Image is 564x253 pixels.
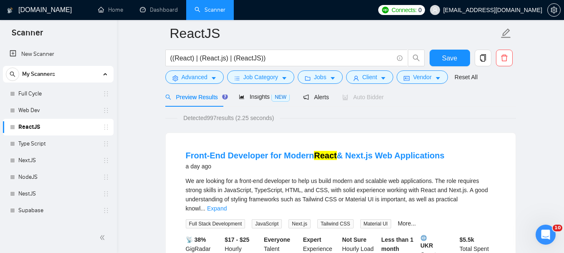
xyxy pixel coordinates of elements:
span: holder [103,140,109,147]
span: double-left [99,233,108,242]
span: Save [442,53,457,63]
span: Tailwind CSS [317,219,354,228]
a: NestJS [18,185,98,202]
div: Tooltip anchor [221,93,229,100]
b: Less than 1 month [381,236,413,252]
span: holder [103,90,109,97]
span: 10 [553,225,562,231]
button: Save [430,50,470,66]
a: NextJS [18,152,98,169]
a: ReactJS [18,119,98,135]
span: Full Stack Development [186,219,245,228]
span: Insights [239,93,290,100]
span: holder [103,190,109,197]
span: holder [103,157,109,164]
span: Client [362,73,377,82]
span: Job Category [243,73,278,82]
div: a day ago [186,161,445,171]
button: search [408,50,425,66]
li: New Scanner [3,46,114,63]
span: search [408,54,424,62]
a: NodeJS [18,169,98,185]
a: New Scanner [10,46,107,63]
b: Not Sure [342,236,367,243]
button: userClientcaret-down [346,70,394,84]
span: caret-down [435,75,441,81]
span: holder [103,124,109,130]
a: Reset All [455,73,478,82]
a: Expand [207,205,227,212]
span: search [165,94,171,100]
b: $17 - $25 [225,236,249,243]
a: Supabase [18,202,98,219]
span: setting [172,75,178,81]
span: copy [475,54,491,62]
span: holder [103,107,109,114]
a: Full Cycle [18,85,98,102]
span: Next.js [288,219,311,228]
span: holder [103,207,109,214]
img: upwork-logo.png [382,7,389,13]
span: JavaScript [252,219,282,228]
button: setting [547,3,561,17]
span: Jobs [314,73,326,82]
span: robot [342,94,348,100]
div: We are looking for a front-end developer to help us build modern and scalable web applications. T... [186,176,496,213]
a: dashboardDashboard [140,6,178,13]
span: info-circle [397,55,402,61]
iframe: Intercom live chat [536,225,556,245]
span: holder [103,174,109,180]
span: Auto Bidder [342,94,384,100]
a: Type Script [18,135,98,152]
img: 🌐 [421,235,427,241]
b: $ 5.5k [460,236,474,243]
li: My Scanners [3,66,114,235]
button: delete [496,50,513,66]
span: My Scanners [22,66,55,83]
span: folder [305,75,311,81]
span: area-chart [239,94,245,100]
span: caret-down [380,75,386,81]
span: Alerts [303,94,329,100]
span: edit [501,28,511,39]
span: We are looking for a front-end developer to help us build modern and scalable web applications. T... [186,178,488,212]
a: More... [398,220,416,227]
b: 📡 38% [186,236,206,243]
b: Expert [303,236,321,243]
button: barsJob Categorycaret-down [227,70,294,84]
button: idcardVendorcaret-down [397,70,448,84]
a: searchScanner [195,6,225,13]
span: Advanced [182,73,207,82]
span: user [353,75,359,81]
button: search [6,68,19,81]
span: caret-down [281,75,287,81]
button: settingAdvancedcaret-down [165,70,224,84]
span: NEW [271,93,290,102]
span: caret-down [330,75,336,81]
span: user [432,7,438,13]
button: folderJobscaret-down [298,70,343,84]
button: copy [475,50,491,66]
a: setting [547,7,561,13]
span: Vendor [413,73,431,82]
b: UKR [420,235,456,249]
span: delete [496,54,512,62]
span: notification [303,94,309,100]
img: logo [7,4,13,17]
span: search [6,71,19,77]
span: ... [200,205,205,212]
span: Scanner [5,27,50,44]
a: Web Dev [18,102,98,119]
span: caret-down [211,75,217,81]
span: Connects: [392,5,417,15]
input: Search Freelance Jobs... [170,53,393,63]
input: Scanner name... [170,23,499,44]
span: 0 [418,5,422,15]
mark: React [314,151,336,160]
span: Detected 997 results (2.25 seconds) [177,113,280,123]
span: Preview Results [165,94,225,100]
a: Front-End Developer for ModernReact& Next.js Web Applications [186,151,445,160]
span: idcard [404,75,410,81]
a: Firebase [18,219,98,235]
